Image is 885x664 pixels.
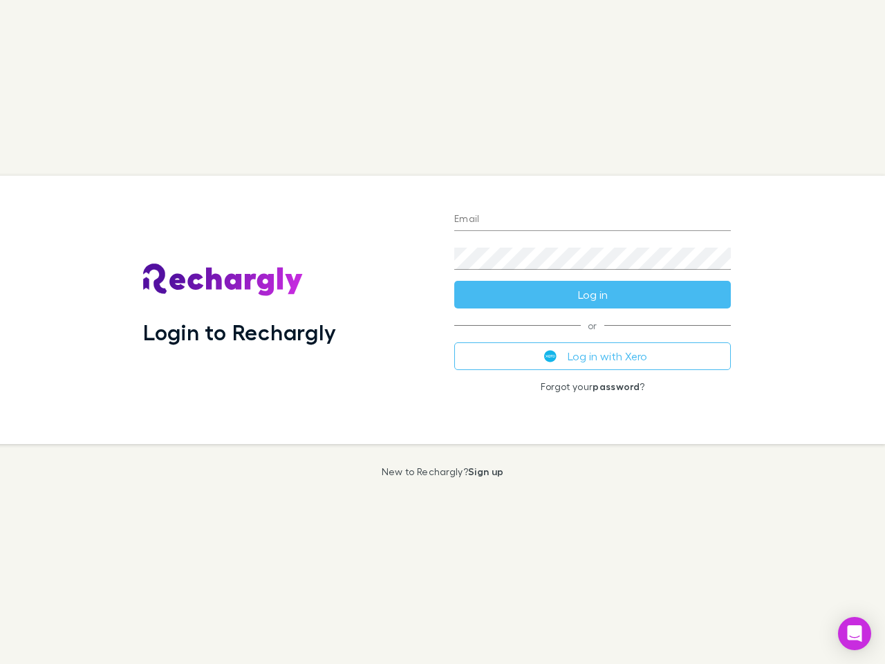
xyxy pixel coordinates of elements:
p: New to Rechargly? [382,466,504,477]
img: Rechargly's Logo [143,264,304,297]
button: Log in with Xero [454,342,731,370]
a: password [593,380,640,392]
a: Sign up [468,465,503,477]
img: Xero's logo [544,350,557,362]
button: Log in [454,281,731,308]
h1: Login to Rechargly [143,319,336,345]
div: Open Intercom Messenger [838,617,871,650]
p: Forgot your ? [454,381,731,392]
span: or [454,325,731,326]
